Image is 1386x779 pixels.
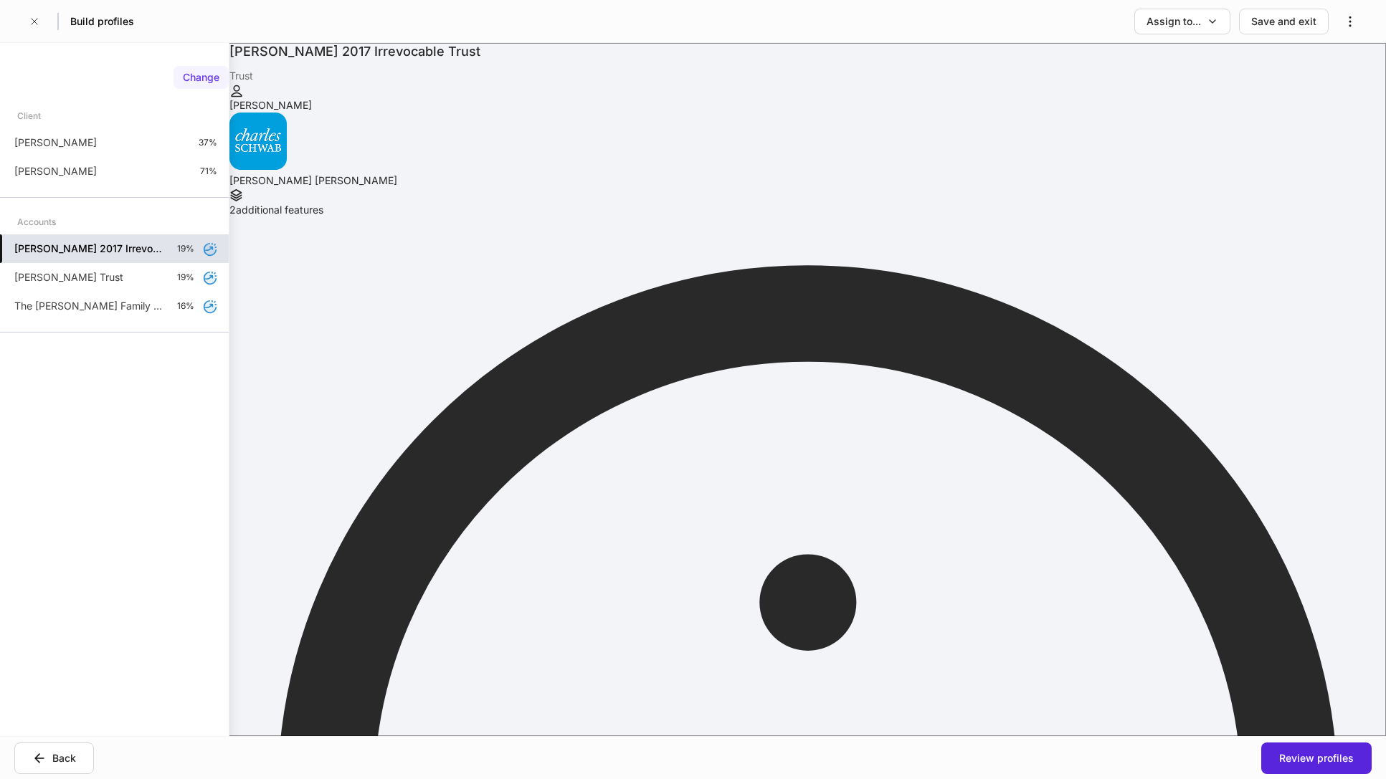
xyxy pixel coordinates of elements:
[229,173,1386,188] div: [PERSON_NAME] [PERSON_NAME]
[14,135,97,150] p: [PERSON_NAME]
[174,66,229,89] button: Change
[229,60,1386,83] div: Trust
[17,103,41,128] div: Client
[14,742,94,774] button: Back
[17,209,56,234] div: Accounts
[183,70,219,85] div: Change
[14,270,123,285] p: [PERSON_NAME] Trust
[14,299,166,313] p: The [PERSON_NAME] Family Trust
[1147,14,1201,29] div: Assign to...
[70,14,134,29] h5: Build profiles
[177,272,194,283] p: 19%
[177,300,194,312] p: 16%
[1279,751,1354,765] div: Review profiles
[199,137,217,148] p: 37%
[1239,9,1329,34] button: Save and exit
[177,243,194,254] p: 19%
[200,166,217,177] p: 71%
[14,164,97,178] p: [PERSON_NAME]
[229,98,1386,113] div: [PERSON_NAME]
[14,242,166,256] h5: [PERSON_NAME] 2017 Irrevocable Trust
[229,43,1386,60] div: [PERSON_NAME] 2017 Irrevocable Trust
[1134,9,1230,34] button: Assign to...
[1261,742,1372,774] button: Review profiles
[229,113,287,170] img: charles-schwab-BFYFdbvS.png
[52,751,76,765] div: Back
[1251,14,1316,29] div: Save and exit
